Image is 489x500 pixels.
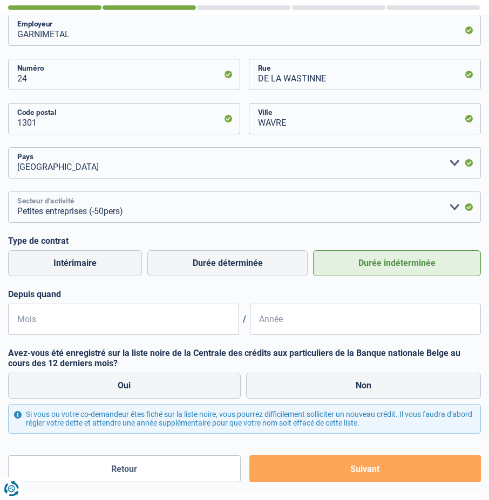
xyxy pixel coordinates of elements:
[313,250,481,276] label: Durée indéterminée
[103,5,196,10] div: 2
[8,373,241,399] label: Oui
[8,404,481,434] div: Si vous ou votre co-demandeur êtes fiché sur la liste noire, vous pourrez difficilement sollicite...
[8,455,241,482] button: Retour
[292,5,385,10] div: 4
[147,250,308,276] label: Durée déterminée
[8,236,481,246] label: Type de contrat
[197,5,290,10] div: 3
[8,304,239,335] input: MM
[386,5,480,10] div: 5
[8,5,101,10] div: 1
[8,250,142,276] label: Intérimaire
[249,455,481,482] button: Suivant
[250,304,481,335] input: AAAA
[8,289,481,299] label: Depuis quand
[239,314,250,324] span: /
[246,373,481,399] label: Non
[8,348,481,368] label: Avez-vous été enregistré sur la liste noire de la Centrale des crédits aux particuliers de la Ban...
